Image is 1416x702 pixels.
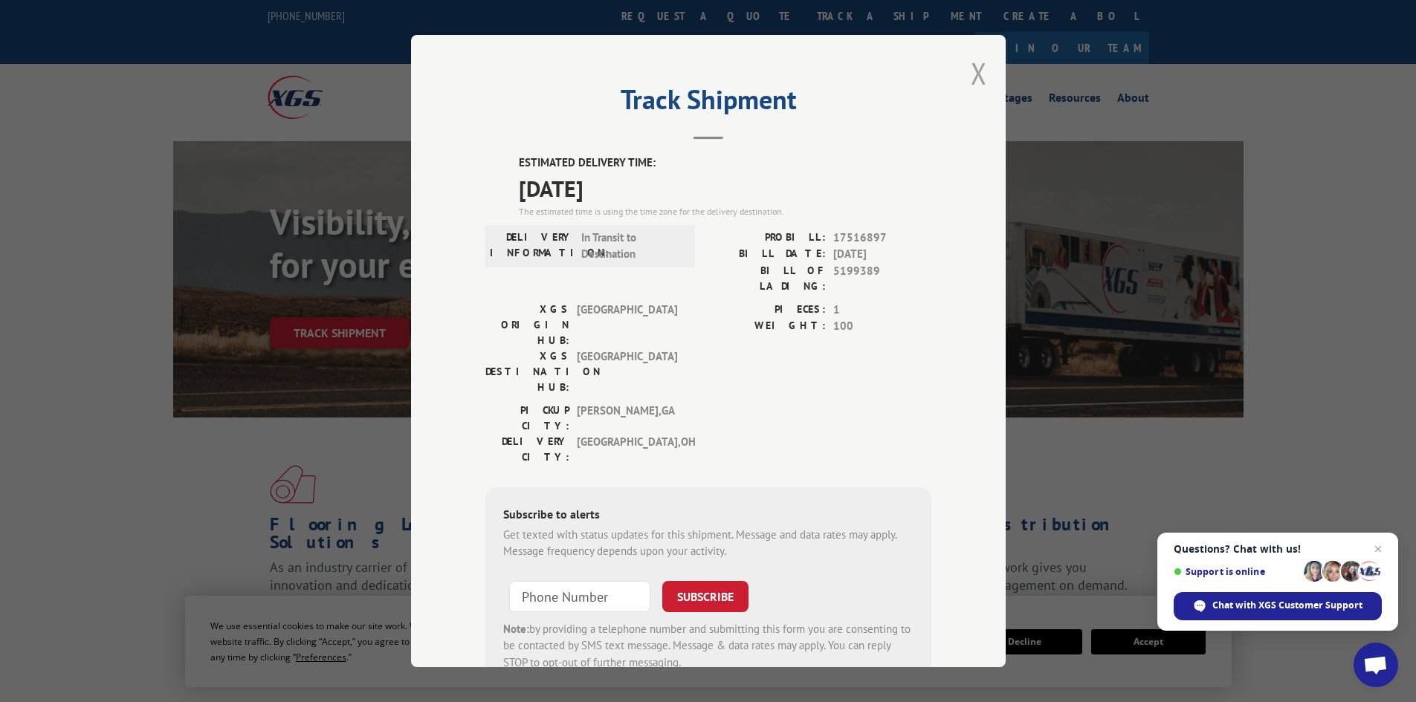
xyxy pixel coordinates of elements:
[1174,543,1382,555] span: Questions? Chat with us!
[485,434,569,465] label: DELIVERY CITY:
[503,527,914,560] div: Get texted with status updates for this shipment. Message and data rates may apply. Message frequ...
[708,263,826,294] label: BILL OF LADING:
[490,230,574,263] label: DELIVERY INFORMATION:
[519,172,931,205] span: [DATE]
[833,263,931,294] span: 5199389
[577,302,677,348] span: [GEOGRAPHIC_DATA]
[1354,643,1398,687] a: Open chat
[485,403,569,434] label: PICKUP CITY:
[833,302,931,319] span: 1
[708,230,826,247] label: PROBILL:
[971,53,987,93] button: Close modal
[577,403,677,434] span: [PERSON_NAME] , GA
[519,205,931,218] div: The estimated time is using the time zone for the delivery destination.
[503,505,914,527] div: Subscribe to alerts
[581,230,682,263] span: In Transit to Destination
[1174,566,1299,577] span: Support is online
[708,302,826,319] label: PIECES:
[1174,592,1382,620] span: Chat with XGS Customer Support
[577,348,677,395] span: [GEOGRAPHIC_DATA]
[519,155,931,172] label: ESTIMATED DELIVERY TIME:
[708,318,826,335] label: WEIGHT:
[485,348,569,395] label: XGS DESTINATION HUB:
[1212,599,1362,612] span: Chat with XGS Customer Support
[577,434,677,465] span: [GEOGRAPHIC_DATA] , OH
[833,318,931,335] span: 100
[833,230,931,247] span: 17516897
[708,246,826,263] label: BILL DATE:
[485,89,931,117] h2: Track Shipment
[485,302,569,348] label: XGS ORIGIN HUB:
[509,581,650,612] input: Phone Number
[833,246,931,263] span: [DATE]
[503,622,529,636] strong: Note:
[662,581,749,612] button: SUBSCRIBE
[503,621,914,672] div: by providing a telephone number and submitting this form you are consenting to be contacted by SM...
